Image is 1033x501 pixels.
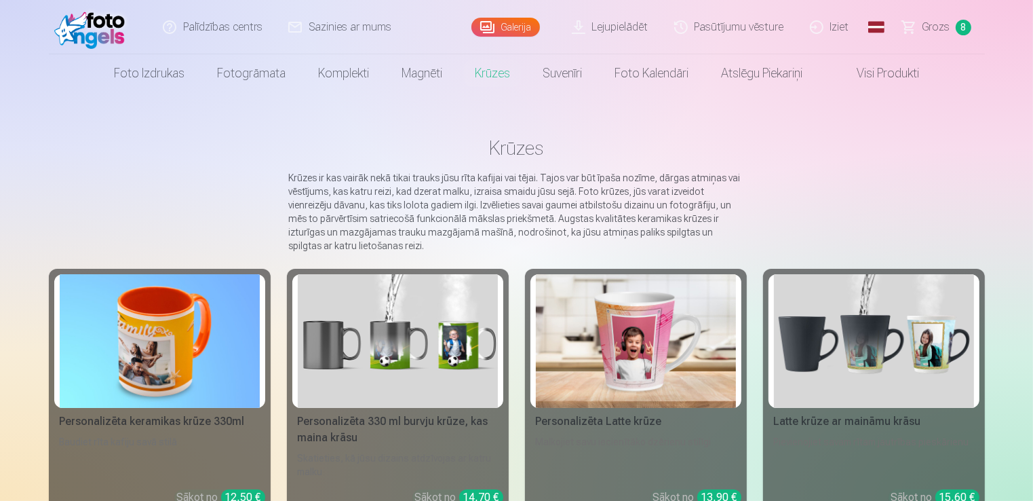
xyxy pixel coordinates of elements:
[292,451,503,479] div: Skatieties, kā jūsu dizains atdzīvojas ar katru malku
[536,274,736,408] img: Personalizēta Latte krūze
[298,274,498,408] img: Personalizēta 330 ml burvju krūze, kas maina krāsu
[289,171,745,253] p: Krūzes ir kas vairāk nekā tikai trauks jūsu rīta kafijai vai tējai. Tajos var būt īpaša nozīme, d...
[54,413,265,430] div: Personalizēta keramikas krūze 330ml
[922,19,950,35] span: Grozs
[302,54,385,92] a: Komplekti
[471,18,540,37] a: Galerija
[956,20,971,35] span: 8
[705,54,819,92] a: Atslēgu piekariņi
[54,435,265,479] div: Baudiet rīta kafiju savā stilā
[774,274,974,408] img: Latte krūze ar maināmu krāsu
[530,435,741,479] div: Malkojiet savu iecienītāko dzērienu stilīgi
[292,413,503,446] div: Personalizēta 330 ml burvju krūze, kas maina krāsu
[60,274,260,408] img: Personalizēta keramikas krūze 330ml
[819,54,935,92] a: Visi produkti
[768,413,979,430] div: Latte krūze ar maināmu krāsu
[201,54,302,92] a: Fotogrāmata
[598,54,705,92] a: Foto kalendāri
[385,54,459,92] a: Magnēti
[459,54,526,92] a: Krūzes
[54,5,132,49] img: /fa1
[526,54,598,92] a: Suvenīri
[98,54,201,92] a: Foto izdrukas
[60,136,974,160] h1: Krūzes
[530,413,741,430] div: Personalizēta Latte krūze
[768,435,979,479] div: Pievienojiet savam rītam jautrības pieskārienu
